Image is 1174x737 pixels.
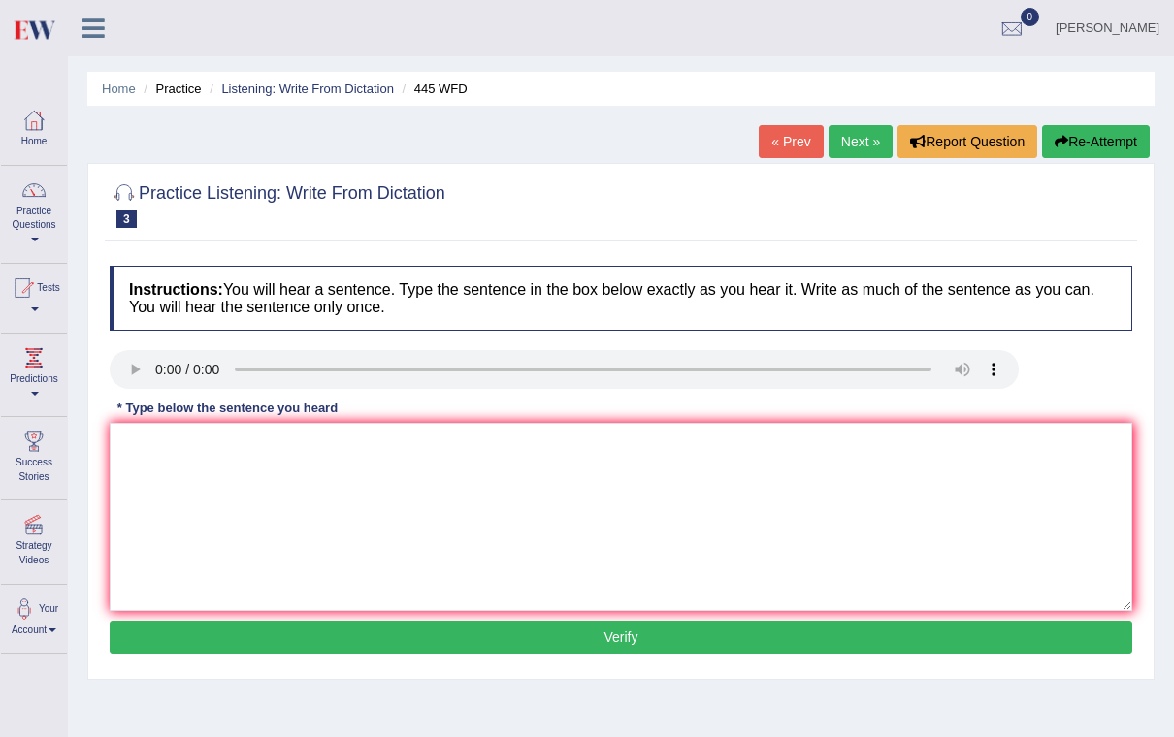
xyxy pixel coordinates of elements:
[1,264,67,327] a: Tests
[1042,125,1150,158] button: Re-Attempt
[129,281,223,298] b: Instructions:
[1,417,67,494] a: Success Stories
[1,334,67,410] a: Predictions
[1,166,67,257] a: Practice Questions
[139,80,201,98] li: Practice
[221,81,394,96] a: Listening: Write From Dictation
[102,81,136,96] a: Home
[1,585,67,648] a: Your Account
[1,500,67,577] a: Strategy Videos
[110,621,1132,654] button: Verify
[1021,8,1040,26] span: 0
[110,179,445,228] h2: Practice Listening: Write From Dictation
[110,399,345,417] div: * Type below the sentence you heard
[398,80,468,98] li: 445 WFD
[116,210,137,228] span: 3
[759,125,823,158] a: « Prev
[1,96,67,159] a: Home
[897,125,1037,158] button: Report Question
[829,125,893,158] a: Next »
[110,266,1132,331] h4: You will hear a sentence. Type the sentence in the box below exactly as you hear it. Write as muc...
